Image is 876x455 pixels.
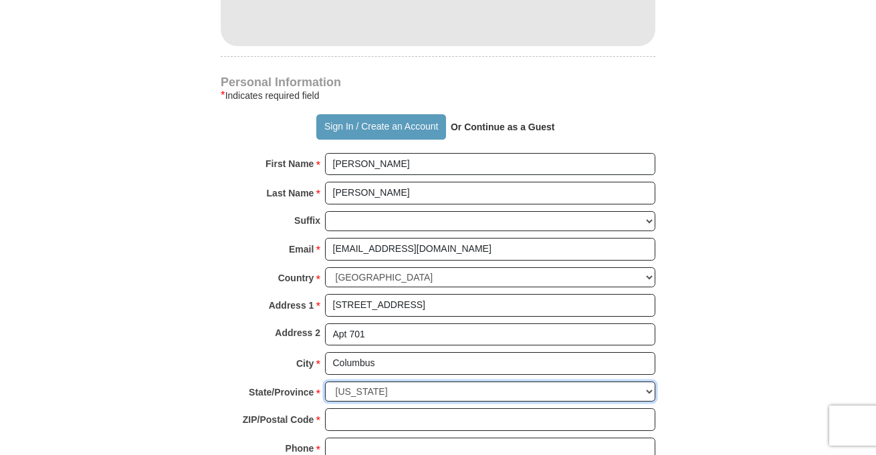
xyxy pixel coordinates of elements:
[289,240,314,259] strong: Email
[296,354,314,373] strong: City
[278,269,314,287] strong: Country
[451,122,555,132] strong: Or Continue as a Guest
[265,154,314,173] strong: First Name
[294,211,320,230] strong: Suffix
[316,114,445,140] button: Sign In / Create an Account
[243,410,314,429] strong: ZIP/Postal Code
[269,296,314,315] strong: Address 1
[221,88,655,104] div: Indicates required field
[249,383,314,402] strong: State/Province
[275,323,320,342] strong: Address 2
[221,77,655,88] h4: Personal Information
[267,184,314,202] strong: Last Name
